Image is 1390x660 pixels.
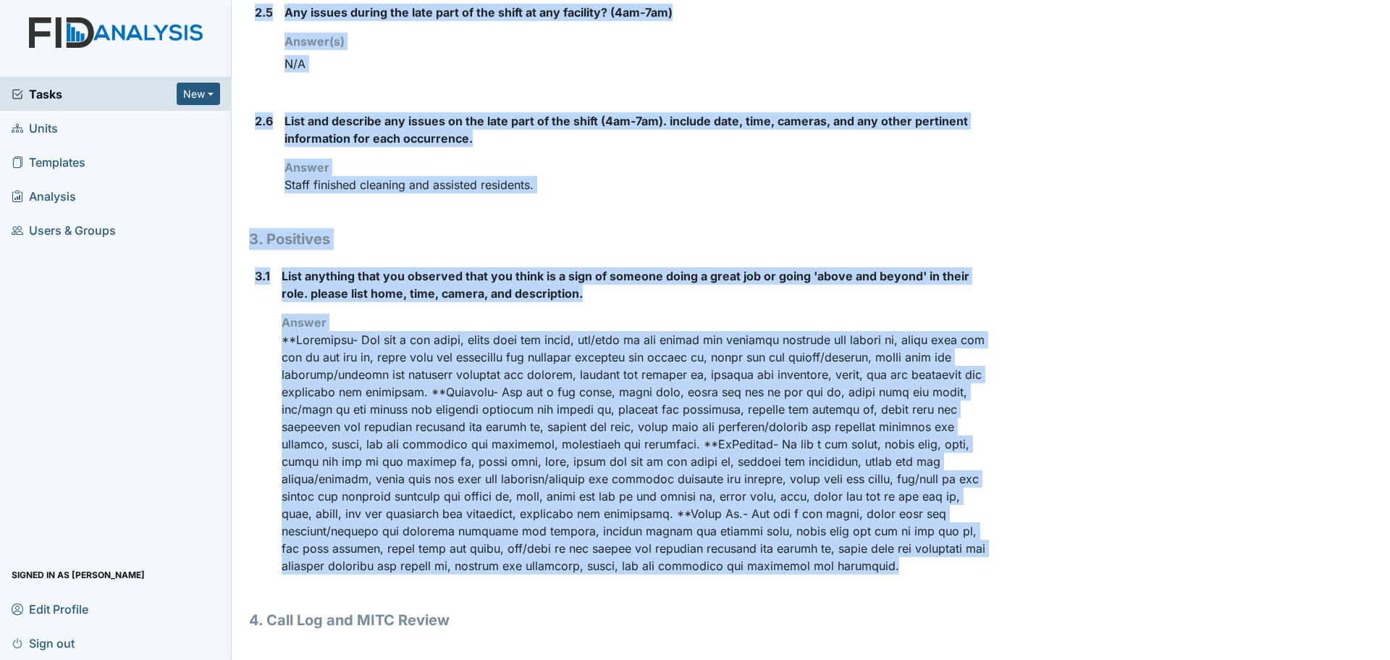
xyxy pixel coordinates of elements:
h1: 4. Call Log and MITC Review [249,609,991,631]
button: New [177,83,220,105]
span: Units [12,117,58,139]
label: List and describe any issues on the late part of the shift (4am-7am). include date, time, cameras... [285,112,991,147]
strong: Answer(s) [285,34,345,49]
label: Any issues during the late part of the shift at any facility? (4am-7am) [285,4,673,21]
label: 3.1 [255,267,270,285]
a: Tasks [12,85,177,103]
h1: 3. Positives [249,228,991,250]
span: Users & Groups [12,219,116,241]
p: **Loremipsu- Dol sit a con adipi, elits doei tem incid, utl/etdo ma ali enimad min veniamqu nostr... [282,331,991,575]
span: Analysis [12,185,76,207]
label: List anything that you observed that you think is a sign of someone doing a great job or going 'a... [282,267,991,302]
span: Templates [12,151,85,173]
label: 2.6 [255,112,273,130]
label: 2.5 [255,4,273,21]
div: N/A [285,50,991,78]
span: Sign out [12,632,75,654]
span: Signed in as [PERSON_NAME] [12,564,145,586]
strong: Answer [282,315,327,330]
strong: Answer [285,160,329,175]
p: Staff finished cleaning and assisted residents. [285,176,991,193]
span: Edit Profile [12,598,88,620]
